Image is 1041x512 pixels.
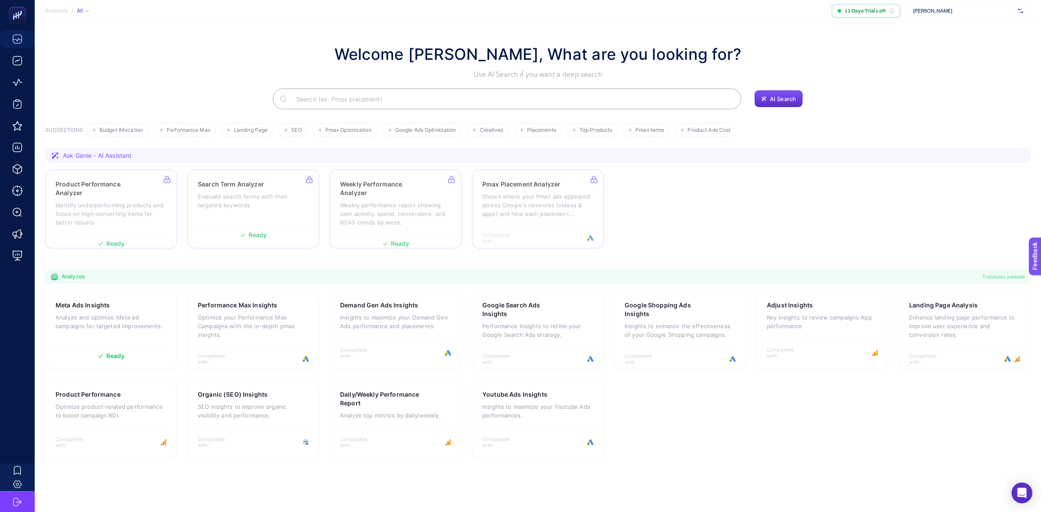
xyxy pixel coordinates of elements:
p: SEO insights to improve organic visibility and performance. [198,402,309,420]
a: Meta Ads InsightsAnalyze and optimize Meta ad campaigns for targeted improvements.Ready [45,290,177,369]
span: Pmax Optimization [325,127,372,134]
h3: SUGGESTIONS [45,127,83,137]
button: AI Search [754,90,803,108]
a: Search Term AnalyzerEvaluate search terms with their targeted keywordsReady [187,170,319,248]
span: Google Ads Optimization [395,127,456,134]
span: Compatible with: [482,436,521,448]
span: [PERSON_NAME] [913,7,1015,14]
a: Google Search Ads InsightsPerformance insights to refine your Google Search Ads strategy.Compatib... [472,290,604,369]
p: Use AI Search if you want a deep search [334,69,742,80]
p: Insights to maximize your Demand Gen Ads performance and placements. [340,313,451,330]
a: Performance Max InsightsOptimize your Performance Max Campaigns with the in-depth pmax insights.C... [187,290,319,369]
p: Insights to enhance the effectiveness of your Google Shopping campaigns. [625,322,736,339]
span: 11 analyzes available [982,273,1025,280]
span: Compatible with: [482,353,521,365]
span: / [71,7,73,14]
span: Top Products [579,127,612,134]
span: Compatible with: [909,353,948,365]
span: Compatible with: [767,347,806,359]
span: Ask Genie - AI Assistant [63,151,131,160]
h3: Adjust Insights [767,301,813,310]
h3: Youtube Ads Insights [482,390,547,399]
a: Youtube Ads InsightsInsights to maximize your Youtube Ads performances.Compatible with: [472,380,604,459]
a: Adjust InsightsKey insights to review campaigns App performanceCompatible with: [756,290,888,369]
span: Creatives [480,127,504,134]
h3: Product Performance [56,390,121,399]
p: Optimize your Performance Max Campaigns with the in-depth pmax insights. [198,313,309,339]
span: Placements [527,127,556,134]
span: Compatible with: [56,436,95,448]
span: 11 Days Trial Left [845,7,886,14]
h3: Demand Gen Ads Insights [340,301,418,310]
p: Analyze top metrics by daily/weekly. [340,411,451,420]
a: Product PerformanceOptimize product-related performance to boost campaign ROI.Compatible with: [45,380,177,459]
span: Ready [106,353,125,359]
h3: Google Shopping Ads Insights [625,301,708,318]
h1: Welcome [PERSON_NAME], What are you looking for? [334,42,742,66]
span: Compatible with: [625,353,664,365]
h3: Landing Page Analysis [909,301,978,310]
a: Weekly Performance AnalyzerWeekly performance report showing user activity, spend, conversions, a... [330,170,462,248]
p: Key insights to review campaigns App performance [767,313,878,330]
span: Compatible with: [198,436,237,448]
span: Analysis [45,7,68,14]
div: All [77,7,89,14]
p: Enhance landing page performance to improve user experience and conversion rates. [909,313,1020,339]
a: Daily/Weekly Performance ReportAnalyze top metrics by daily/weekly.Compatible with: [330,380,462,459]
h3: Meta Ads Insights [56,301,110,310]
input: Search [289,87,734,111]
a: Demand Gen Ads InsightsInsights to maximize your Demand Gen Ads performance and placements.Compat... [330,290,462,369]
h3: Daily/Weekly Performance Report [340,390,425,408]
span: Compatible with: [198,353,237,365]
span: AI Search [770,95,796,102]
span: Analyzes [62,273,85,280]
a: Landing Page AnalysisEnhance landing page performance to improve user experience and conversion r... [899,290,1031,369]
span: Compatible with: [340,347,379,359]
p: Insights to maximize your Youtube Ads performances. [482,402,593,420]
h3: Performance Max Insights [198,301,277,310]
span: Compatible with: [340,436,379,448]
p: Performance insights to refine your Google Search Ads strategy. [482,322,593,339]
span: Product Ads Cost [687,127,730,134]
span: Performance Max [167,127,210,134]
a: Organic (SEO) InsightsSEO insights to improve organic visibility and performance.Compatible with: [187,380,319,459]
a: Product Performance AnalyzerIdentify underperforming products and focus on high-converting items ... [45,170,177,248]
span: SEO [291,127,301,134]
span: Landing Page [234,127,268,134]
p: Optimize product-related performance to boost campaign ROI. [56,402,167,420]
h3: Google Search Ads Insights [482,301,566,318]
h3: Organic (SEO) Insights [198,390,268,399]
span: Pmax terms [635,127,664,134]
span: Budget Allocation [99,127,143,134]
a: Pmax Placement AnalyzerShows where your Pmax ads appeared across Google's networks (videos & apps... [472,170,604,248]
div: Open Intercom Messenger [1012,483,1032,503]
img: svg%3e [1018,7,1023,15]
p: Analyze and optimize Meta ad campaigns for targeted improvements. [56,313,167,330]
span: Feedback [5,3,33,10]
a: Google Shopping Ads InsightsInsights to enhance the effectiveness of your Google Shopping campaig... [614,290,746,369]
